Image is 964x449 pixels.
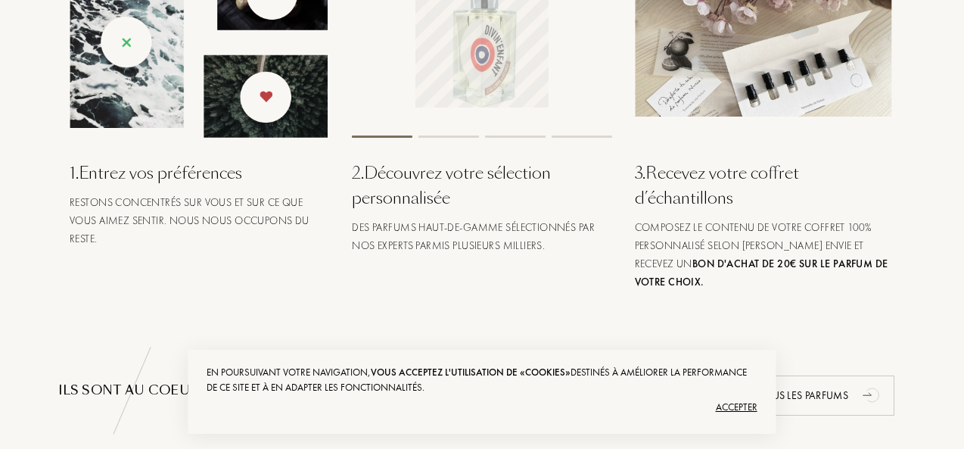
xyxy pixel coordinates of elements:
a: Voir tous les parfumsanimation [706,376,906,416]
div: Voir tous les parfums [717,376,894,416]
span: Composez le contenu de votre coffret 100% personnalisé selon [PERSON_NAME] envie et recevez un [635,220,888,288]
div: 2 . Découvrez votre sélection personnalisée [352,161,611,210]
div: animation [857,379,888,410]
span: bon d'achat de 20€ sur le parfum de votre choix. [635,257,888,288]
div: 3 . Recevez votre coffret d’échantillons [635,161,894,210]
div: 1 . Entrez vos préférences [70,161,329,186]
div: Restons concentrés sur vous et sur ce que vous aimez sentir. Nous nous occupons du reste. [70,193,329,248]
div: ILS SONT au COEUR de l’attention [58,382,906,400]
div: En poursuivant votre navigation, destinés à améliorer la performance de ce site et à en adapter l... [207,365,757,395]
div: Des parfums haut-de-gamme sélectionnés par nos experts parmis plusieurs milliers. [352,218,611,254]
span: vous acceptez l'utilisation de «cookies» [371,366,571,379]
div: Accepter [207,395,757,419]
